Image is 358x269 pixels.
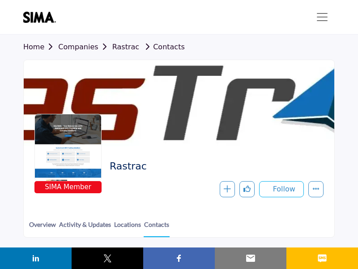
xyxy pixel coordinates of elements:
[30,253,41,264] img: linkedin sharing button
[58,43,112,51] a: Companies
[310,8,335,26] button: Toggle navigation
[36,182,100,192] span: SIMA Member
[245,253,256,264] img: email sharing button
[144,220,170,237] a: Contacts
[112,43,139,51] a: Rastrac
[317,253,328,264] img: sms sharing button
[102,253,113,264] img: twitter sharing button
[114,220,141,236] a: Locations
[23,43,58,51] a: Home
[308,181,324,197] button: More details
[59,220,111,236] a: Activity & Updates
[141,43,185,51] a: Contacts
[259,181,304,197] button: Follow
[174,253,184,264] img: facebook sharing button
[110,161,319,172] h2: Rastrac
[23,12,60,23] img: site Logo
[29,220,56,236] a: Overview
[239,181,255,197] button: Like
